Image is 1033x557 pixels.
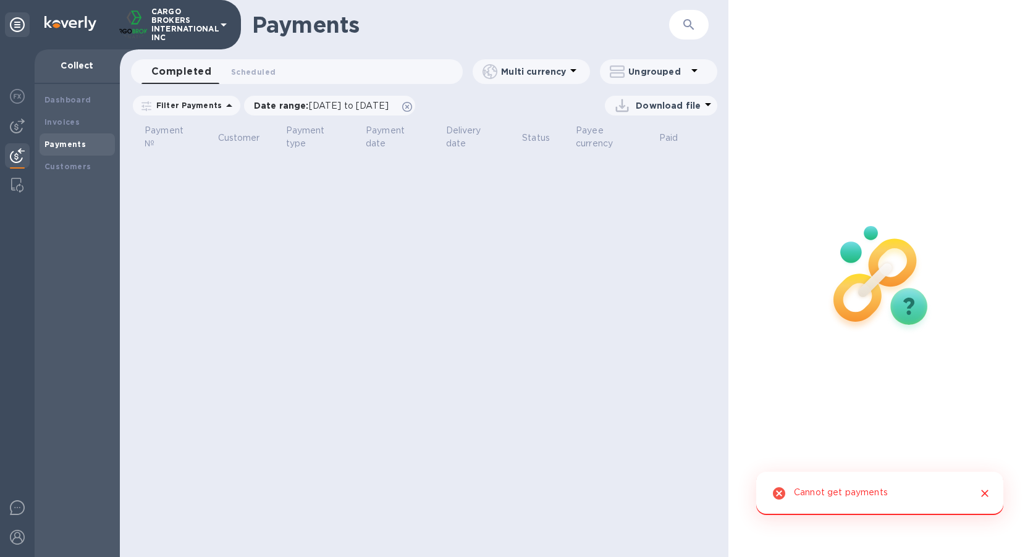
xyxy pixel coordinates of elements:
p: Paid [659,132,678,144]
p: Payment date [366,124,420,150]
div: Unpin categories [5,12,30,37]
p: Delivery date [446,124,497,150]
p: Status [522,132,550,144]
p: CARGO BROKERS INTERNATIONAL INC [151,7,213,42]
span: [DATE] to [DATE] [309,101,389,111]
span: Paid [659,132,694,144]
span: Status [522,132,566,144]
p: Payee currency [576,124,633,150]
span: Delivery date [446,124,513,150]
p: Customer [218,132,260,144]
p: Collect [44,59,110,72]
span: Completed [151,63,211,80]
p: Payment № [145,124,192,150]
b: Payments [44,140,86,149]
p: Download file [636,99,701,112]
span: Payment № [145,124,208,150]
p: Date range : [254,99,395,112]
span: Scheduled [231,65,276,78]
h1: Payments [252,12,617,38]
b: Dashboard [44,95,91,104]
b: Customers [44,162,91,171]
p: Multi currency [501,65,566,78]
p: Ungrouped [628,65,687,78]
img: Foreign exchange [10,89,25,104]
span: Payment date [366,124,436,150]
img: Logo [44,16,96,31]
div: Date range:[DATE] to [DATE] [244,96,415,115]
p: Payment type [286,124,340,150]
span: Payment type [286,124,356,150]
div: Cannot get payments [794,482,888,505]
b: Invoices [44,117,80,127]
span: Payee currency [576,124,649,150]
p: Filter Payments [151,100,222,111]
button: Close [977,485,993,501]
span: Customer [218,132,276,144]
